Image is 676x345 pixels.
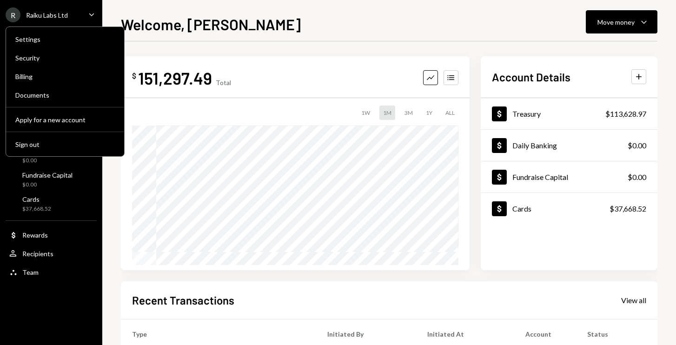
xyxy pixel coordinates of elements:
div: $37,668.52 [22,205,51,213]
div: Team [22,268,39,276]
a: Cards$37,668.52 [481,193,657,224]
a: Fundraise Capital$0.00 [6,168,97,191]
button: Move money [586,10,657,33]
div: Apply for a new account [15,116,115,124]
div: ALL [442,106,458,120]
div: Documents [15,91,115,99]
div: 151,297.49 [138,67,212,88]
div: View all [621,296,646,305]
div: Rewards [22,231,48,239]
button: Sign out [10,136,120,153]
a: Security [10,49,120,66]
div: 3M [401,106,417,120]
a: Documents [10,86,120,103]
a: Treasury$113,628.97 [481,98,657,129]
a: Rewards [6,226,97,243]
div: $ [132,71,136,80]
a: Daily Banking$0.00 [481,130,657,161]
div: R [6,7,20,22]
div: Move money [597,17,635,27]
div: Settings [15,35,115,43]
div: Cards [22,195,51,203]
h2: Account Details [492,69,570,85]
div: Billing [15,73,115,80]
a: Team [6,264,97,280]
div: Raiku Labs Ltd [26,11,68,19]
div: $37,668.52 [610,203,646,214]
div: Fundraise Capital [22,171,73,179]
a: View all [621,295,646,305]
div: Recipients [22,250,53,258]
a: Cards$37,668.52 [6,192,97,215]
div: 1Y [422,106,436,120]
div: $0.00 [628,140,646,151]
div: Total [216,79,231,86]
div: Treasury [512,109,541,118]
a: Billing [10,68,120,85]
div: $0.00 [22,157,61,165]
h1: Welcome, [PERSON_NAME] [121,15,301,33]
div: Sign out [15,140,115,148]
div: Cards [512,204,531,213]
div: $0.00 [628,172,646,183]
a: Settings [10,31,120,47]
div: $0.00 [22,181,73,189]
div: Security [15,54,115,62]
div: 1W [358,106,374,120]
button: Apply for a new account [10,112,120,128]
div: $113,628.97 [605,108,646,119]
a: Recipients [6,245,97,262]
h2: Recent Transactions [132,292,234,308]
a: Fundraise Capital$0.00 [481,161,657,192]
div: 1M [379,106,395,120]
div: Fundraise Capital [512,172,568,181]
div: Daily Banking [512,141,557,150]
